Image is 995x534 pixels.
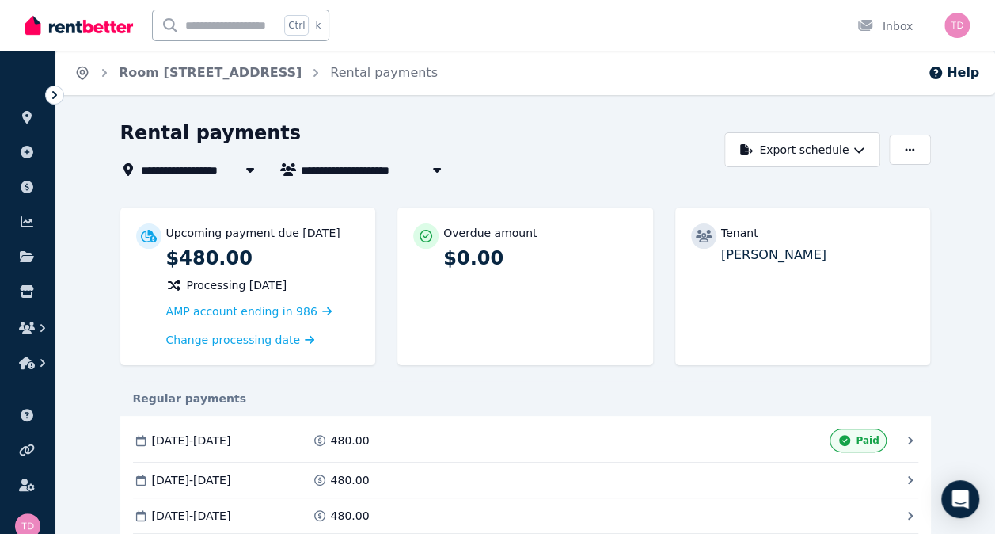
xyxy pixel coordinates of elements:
[944,13,970,38] img: Travis Dennis
[55,51,457,95] nav: Breadcrumb
[166,332,315,348] a: Change processing date
[152,433,231,448] span: [DATE] - [DATE]
[152,472,231,488] span: [DATE] - [DATE]
[928,63,979,82] button: Help
[152,508,231,524] span: [DATE] - [DATE]
[166,225,340,241] p: Upcoming payment due [DATE]
[284,15,309,36] span: Ctrl
[187,277,287,293] span: Processing [DATE]
[857,18,913,34] div: Inbox
[166,305,317,318] span: AMP account ending in 986
[331,472,370,488] span: 480.00
[331,433,370,448] span: 480.00
[330,65,438,80] a: Rental payments
[724,132,880,167] button: Export schedule
[120,120,302,146] h1: Rental payments
[166,332,301,348] span: Change processing date
[721,225,758,241] p: Tenant
[119,65,302,80] a: Room [STREET_ADDRESS]
[856,434,879,447] span: Paid
[25,13,133,37] img: RentBetter
[120,391,931,406] div: Regular payments
[443,225,537,241] p: Overdue amount
[443,246,637,271] p: $0.00
[721,246,915,265] p: [PERSON_NAME]
[315,19,321,32] span: k
[941,480,979,518] div: Open Intercom Messenger
[166,246,360,271] p: $480.00
[331,508,370,524] span: 480.00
